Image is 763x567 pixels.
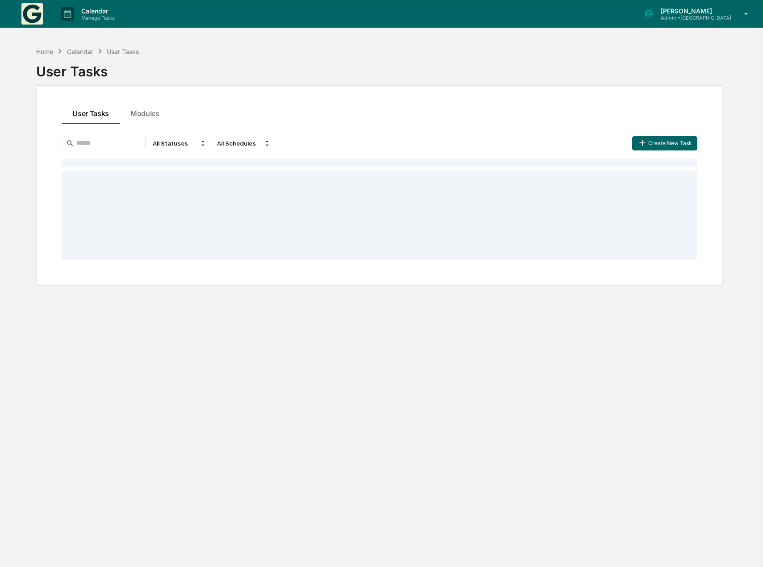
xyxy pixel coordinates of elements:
button: Modules [120,100,170,124]
div: User Tasks [107,48,139,55]
div: All Statuses [149,136,210,150]
p: [PERSON_NAME] [654,7,731,15]
img: logo [21,3,43,25]
p: Admin • [GEOGRAPHIC_DATA] [654,15,731,21]
div: User Tasks [36,56,723,79]
div: All Schedules [214,136,274,150]
div: Calendar [67,48,93,55]
div: Home [36,48,53,55]
button: User Tasks [62,100,120,124]
p: Calendar [74,7,119,15]
p: Manage Tasks [74,15,119,21]
button: Create New Task [632,136,697,150]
